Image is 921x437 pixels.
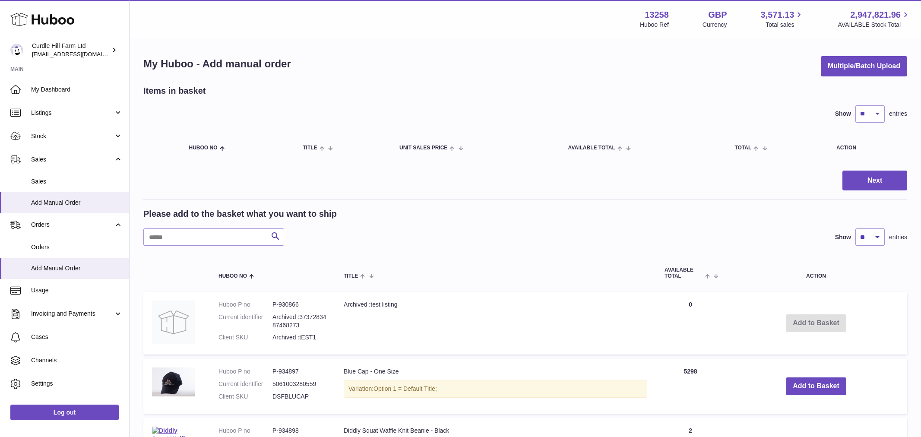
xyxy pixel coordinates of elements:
[218,380,272,388] dt: Current identifier
[272,333,326,342] dd: Archived :tEST1
[344,273,358,279] span: Title
[218,367,272,376] dt: Huboo P no
[31,109,114,117] span: Listings
[143,85,206,97] h2: Items in basket
[272,393,326,401] dd: DSFBLUCAP
[835,110,851,118] label: Show
[31,132,114,140] span: Stock
[373,385,437,392] span: Option 1 = Default Title;
[152,367,195,396] img: Blue Cap - One Size
[31,177,123,186] span: Sales
[568,145,615,151] span: AVAILABLE Total
[10,405,119,420] a: Log out
[10,44,23,57] img: internalAdmin-13258@internal.huboo.com
[218,301,272,309] dt: Huboo P no
[889,110,907,118] span: entries
[31,333,123,341] span: Cases
[645,9,669,21] strong: 13258
[842,171,907,191] button: Next
[703,21,727,29] div: Currency
[786,377,846,395] button: Add to Basket
[640,21,669,29] div: Huboo Ref
[835,233,851,241] label: Show
[665,267,703,279] span: AVAILABLE Total
[143,57,291,71] h1: My Huboo - Add manual order
[31,243,123,251] span: Orders
[399,145,447,151] span: Unit Sales Price
[272,367,326,376] dd: P-934897
[272,427,326,435] dd: P-934898
[821,56,907,76] button: Multiple/Batch Upload
[31,286,123,294] span: Usage
[31,310,114,318] span: Invoicing and Payments
[31,221,114,229] span: Orders
[218,313,272,329] dt: Current identifier
[272,313,326,329] dd: Archived :3737283487468273
[766,21,804,29] span: Total sales
[143,208,337,220] h2: Please add to the basket what you want to ship
[335,292,656,355] td: Archived :test listing
[218,333,272,342] dt: Client SKU
[31,155,114,164] span: Sales
[850,9,901,21] span: 2,947,821.96
[272,380,326,388] dd: 5061003280559
[189,145,218,151] span: Huboo no
[31,264,123,272] span: Add Manual Order
[152,301,195,344] img: Archived :test listing
[335,359,656,414] td: Blue Cap - One Size
[303,145,317,151] span: Title
[838,21,911,29] span: AVAILABLE Stock Total
[761,9,794,21] span: 3,571.13
[708,9,727,21] strong: GBP
[218,273,247,279] span: Huboo no
[656,359,725,414] td: 5298
[31,380,123,388] span: Settings
[761,9,804,29] a: 3,571.13 Total sales
[272,301,326,309] dd: P-930866
[836,145,899,151] div: Action
[344,380,647,398] div: Variation:
[656,292,725,355] td: 0
[725,259,907,287] th: Action
[218,393,272,401] dt: Client SKU
[218,427,272,435] dt: Huboo P no
[31,199,123,207] span: Add Manual Order
[32,51,127,57] span: [EMAIL_ADDRESS][DOMAIN_NAME]
[31,356,123,364] span: Channels
[734,145,751,151] span: Total
[32,42,110,58] div: Curdle Hill Farm Ltd
[31,85,123,94] span: My Dashboard
[889,233,907,241] span: entries
[838,9,911,29] a: 2,947,821.96 AVAILABLE Stock Total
